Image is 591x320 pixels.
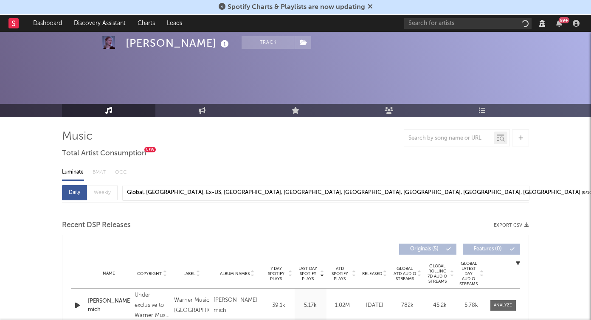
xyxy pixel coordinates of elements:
[144,147,156,152] div: New
[132,15,161,32] a: Charts
[393,301,422,310] div: 782k
[183,271,195,276] span: Label
[27,15,68,32] a: Dashboard
[368,4,373,11] span: Dismiss
[459,261,479,286] span: Global Latest Day Audio Streams
[127,188,580,198] div: Global, [GEOGRAPHIC_DATA], Ex-US, [GEOGRAPHIC_DATA], [GEOGRAPHIC_DATA], [GEOGRAPHIC_DATA], [GEOGR...
[404,135,494,142] input: Search by song name or URL
[404,18,532,29] input: Search for artists
[126,36,231,50] div: [PERSON_NAME]
[242,36,295,49] button: Track
[220,271,250,276] span: Album Names
[362,271,382,276] span: Released
[329,301,356,310] div: 1.02M
[405,247,444,252] span: Originals ( 5 )
[137,271,162,276] span: Copyright
[62,220,131,230] span: Recent DSP Releases
[214,295,261,316] div: [PERSON_NAME] mich
[62,185,87,200] div: Daily
[426,301,454,310] div: 45.2k
[297,301,324,310] div: 5.17k
[468,247,507,252] span: Features ( 0 )
[463,244,520,255] button: Features(0)
[329,266,351,281] span: ATD Spotify Plays
[559,17,569,23] div: 99 +
[174,295,209,316] div: Warner Music [GEOGRAPHIC_DATA]
[556,20,562,27] button: 99+
[88,270,130,277] div: Name
[68,15,132,32] a: Discovery Assistant
[393,266,417,281] span: Global ATD Audio Streams
[494,223,529,228] button: Export CSV
[265,301,293,310] div: 39.1k
[88,297,130,314] a: [PERSON_NAME] mich
[459,301,484,310] div: 5.78k
[265,266,287,281] span: 7 Day Spotify Plays
[360,301,389,310] div: [DATE]
[399,244,456,255] button: Originals(5)
[62,165,84,180] div: Luminate
[426,264,449,284] span: Global Rolling 7D Audio Streams
[297,266,319,281] span: Last Day Spotify Plays
[161,15,188,32] a: Leads
[228,4,365,11] span: Spotify Charts & Playlists are now updating
[62,149,146,159] span: Total Artist Consumption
